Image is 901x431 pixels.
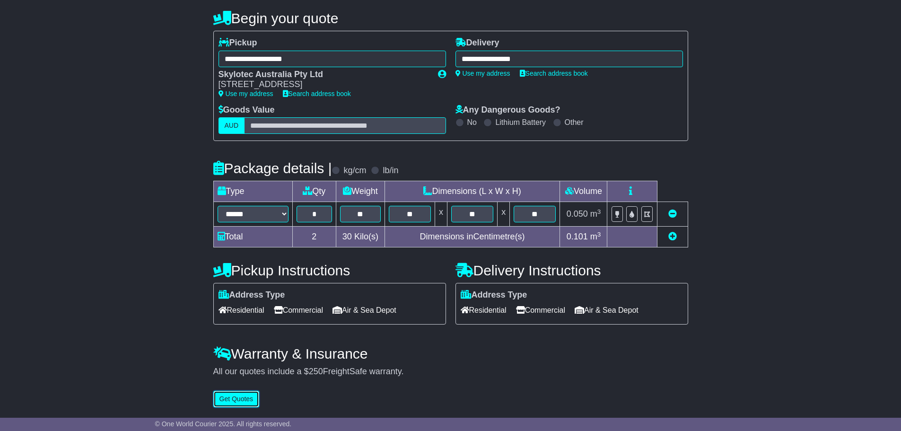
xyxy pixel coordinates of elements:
a: Remove this item [668,209,677,219]
span: 0.050 [567,209,588,219]
label: Goods Value [219,105,275,115]
label: No [467,118,477,127]
span: Commercial [274,303,323,317]
span: © One World Courier 2025. All rights reserved. [155,420,292,428]
td: Volume [560,181,607,202]
div: All our quotes include a $ FreightSafe warranty. [213,367,688,377]
label: Other [565,118,584,127]
label: Address Type [219,290,285,300]
a: Search address book [283,90,351,97]
h4: Begin your quote [213,10,688,26]
td: Kilo(s) [336,227,385,247]
span: m [590,232,601,241]
td: Qty [292,181,336,202]
label: lb/in [383,166,398,176]
button: Get Quotes [213,391,260,407]
h4: Pickup Instructions [213,263,446,278]
span: 30 [342,232,352,241]
a: Use my address [455,70,510,77]
td: x [435,202,447,227]
td: Dimensions in Centimetre(s) [385,227,560,247]
sup: 3 [597,231,601,238]
label: Delivery [455,38,499,48]
td: x [498,202,510,227]
span: Commercial [516,303,565,317]
div: [STREET_ADDRESS] [219,79,429,90]
td: Type [213,181,292,202]
a: Add new item [668,232,677,241]
a: Search address book [520,70,588,77]
span: 250 [309,367,323,376]
span: Residential [461,303,507,317]
td: Dimensions (L x W x H) [385,181,560,202]
span: Air & Sea Depot [575,303,639,317]
span: 0.101 [567,232,588,241]
label: Any Dangerous Goods? [455,105,560,115]
td: 2 [292,227,336,247]
label: kg/cm [343,166,366,176]
label: Pickup [219,38,257,48]
label: Lithium Battery [495,118,546,127]
div: Skylotec Australia Pty Ltd [219,70,429,80]
span: m [590,209,601,219]
h4: Warranty & Insurance [213,346,688,361]
span: Air & Sea Depot [332,303,396,317]
h4: Package details | [213,160,332,176]
span: Residential [219,303,264,317]
label: AUD [219,117,245,134]
sup: 3 [597,208,601,215]
td: Weight [336,181,385,202]
td: Total [213,227,292,247]
label: Address Type [461,290,527,300]
a: Use my address [219,90,273,97]
h4: Delivery Instructions [455,263,688,278]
